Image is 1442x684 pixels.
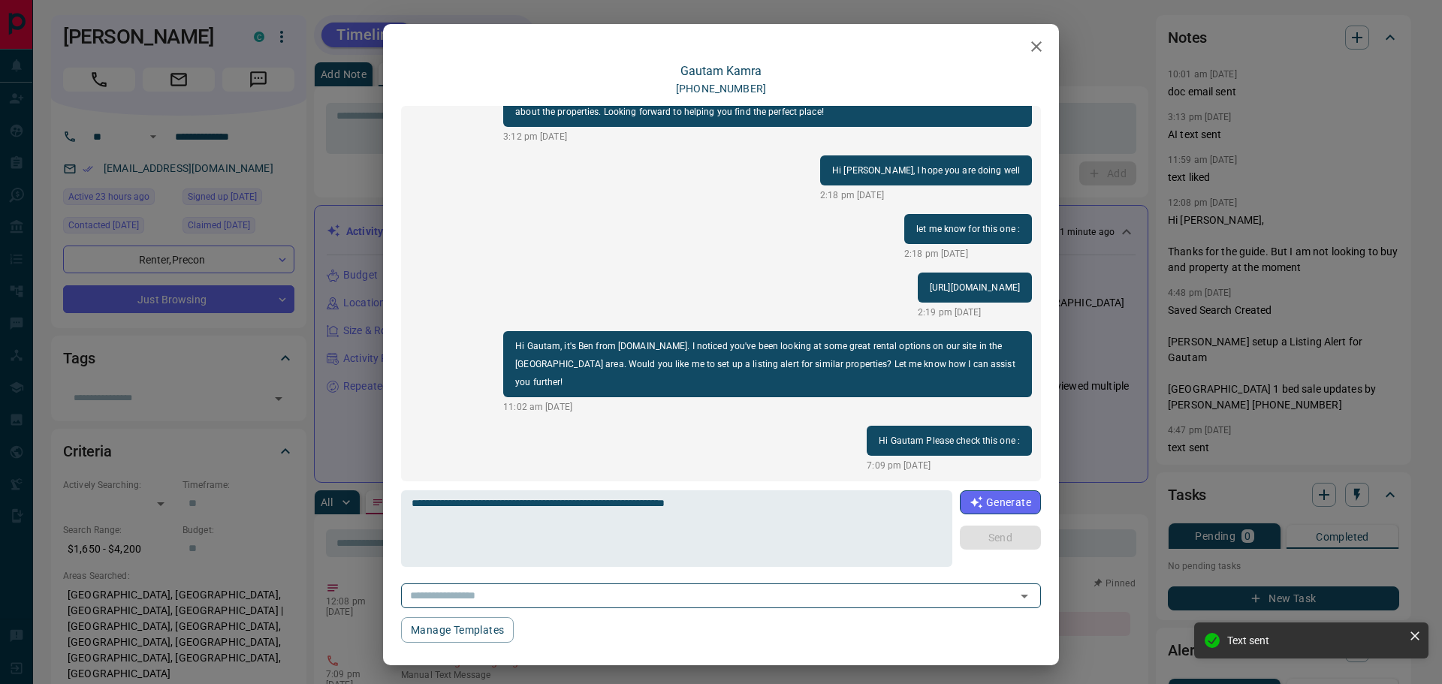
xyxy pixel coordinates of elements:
[401,617,514,643] button: Manage Templates
[867,459,1032,472] p: 7:09 pm [DATE]
[820,188,1032,202] p: 2:18 pm [DATE]
[680,64,762,78] a: Gautam Kamra
[676,81,766,97] p: [PHONE_NUMBER]
[515,337,1020,391] p: Hi Gautam, it's Ben from [DOMAIN_NAME]. I noticed you've been looking at some great rental option...
[930,279,1020,297] p: [URL][DOMAIN_NAME]
[832,161,1020,179] p: Hi [PERSON_NAME], I hope you are doing well
[503,400,1032,414] p: 11:02 am [DATE]
[904,247,1032,261] p: 2:18 pm [DATE]
[1227,634,1403,646] div: Text sent
[1014,586,1035,607] button: Open
[960,490,1041,514] button: Generate
[503,130,1032,143] p: 3:12 pm [DATE]
[918,306,1032,319] p: 2:19 pm [DATE]
[879,432,1020,450] p: Hi Gautam Please check this one :
[916,220,1020,238] p: let me know for this one :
